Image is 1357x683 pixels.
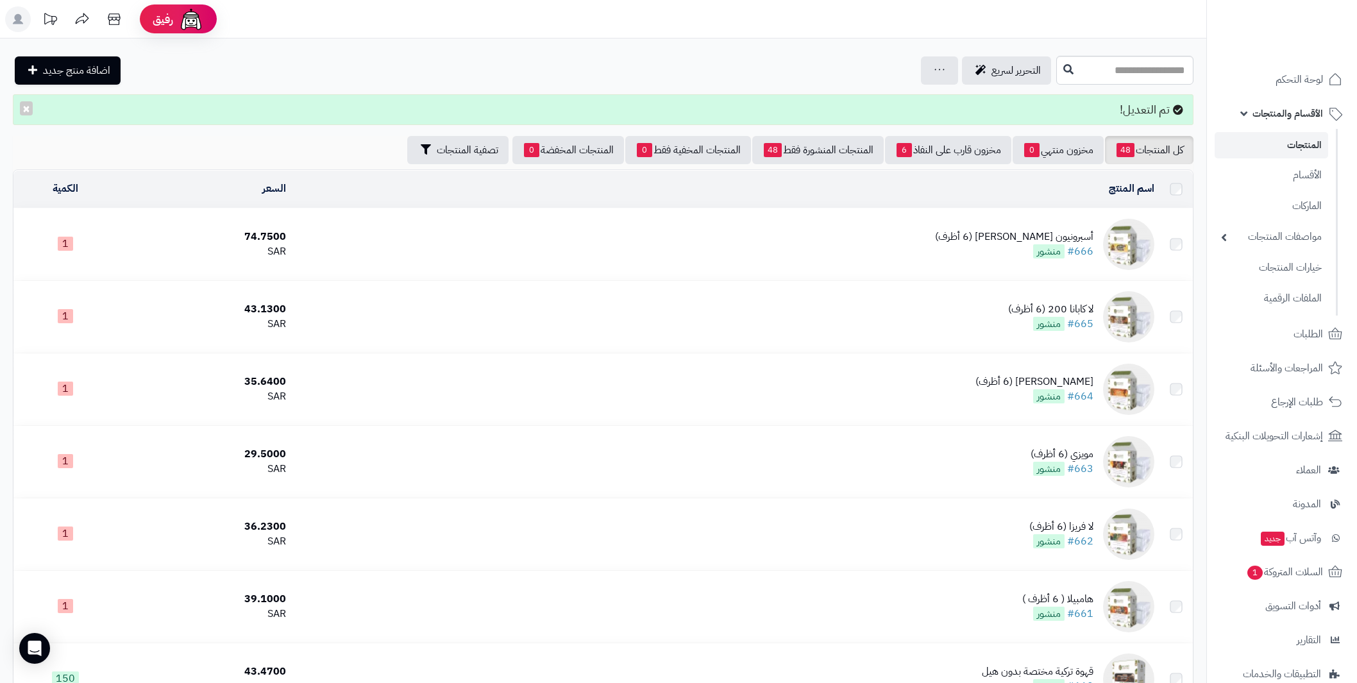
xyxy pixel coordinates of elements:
a: السلات المتروكة1 [1215,557,1349,587]
span: التطبيقات والخدمات [1243,665,1321,683]
span: 1 [58,599,73,613]
span: الأقسام والمنتجات [1252,105,1323,122]
div: قهوة تركية مختصة بدون هيل [982,664,1093,679]
span: 43.4700 [244,664,286,679]
a: المراجعات والأسئلة [1215,353,1349,384]
a: خيارات المنتجات [1215,254,1328,282]
span: 1 [58,454,73,468]
a: السعر [262,181,286,196]
span: 48 [1117,143,1134,157]
a: مخزون منتهي0 [1013,136,1104,164]
img: لا فريزا (6 أظرف) [1103,509,1154,560]
div: أسبرونيون [PERSON_NAME] (6 أظرف) [935,230,1093,244]
span: منشور [1033,317,1065,331]
span: الطلبات [1294,325,1323,343]
div: SAR [122,244,286,259]
a: الطلبات [1215,319,1349,350]
span: رفيق [153,12,173,27]
span: إشعارات التحويلات البنكية [1226,427,1323,445]
button: × [20,101,33,115]
a: اسم المنتج [1109,181,1154,196]
span: منشور [1033,534,1065,548]
div: 39.1000 [122,592,286,607]
a: مواصفات المنتجات [1215,223,1328,251]
div: 74.7500 [122,230,286,244]
img: كيفي تينيا (6 أظرف) [1103,364,1154,415]
a: #663 [1067,461,1093,476]
a: تحديثات المنصة [34,6,66,35]
a: المنتجات المخفضة0 [512,136,624,164]
div: 43.1300 [122,302,286,317]
a: أدوات التسويق [1215,591,1349,621]
span: اضافة منتج جديد [43,63,110,78]
a: اضافة منتج جديد [15,56,121,85]
span: أدوات التسويق [1265,597,1321,615]
div: SAR [122,534,286,549]
div: SAR [122,607,286,621]
span: 6 [897,143,912,157]
span: 48 [764,143,782,157]
a: إشعارات التحويلات البنكية [1215,421,1349,451]
a: طلبات الإرجاع [1215,387,1349,417]
a: الماركات [1215,192,1328,220]
span: 1 [1247,566,1263,580]
div: Open Intercom Messenger [19,633,50,664]
span: 1 [58,309,73,323]
div: 29.5000 [122,447,286,462]
div: تم التعديل! [13,94,1193,125]
div: [PERSON_NAME] (6 أظرف) [975,375,1093,389]
span: التقارير [1297,631,1321,649]
div: 35.6400 [122,375,286,389]
span: منشور [1033,389,1065,403]
img: logo-2.png [1270,36,1345,63]
a: وآتس آبجديد [1215,523,1349,553]
span: تصفية المنتجات [437,142,498,158]
span: 1 [58,237,73,251]
span: السلات المتروكة [1246,563,1323,581]
span: منشور [1033,607,1065,621]
span: طلبات الإرجاع [1271,393,1323,411]
span: 0 [1024,143,1040,157]
img: ai-face.png [178,6,204,32]
a: المنتجات [1215,132,1328,158]
button: تصفية المنتجات [407,136,509,164]
a: الكمية [53,181,78,196]
div: هامبيلا ( 6 أظرف ) [1022,592,1093,607]
a: #661 [1067,606,1093,621]
a: #664 [1067,389,1093,404]
a: لوحة التحكم [1215,64,1349,95]
div: SAR [122,389,286,404]
span: 1 [58,382,73,396]
a: #665 [1067,316,1093,332]
div: مويزي (6 أظرف) [1031,447,1093,462]
span: منشور [1033,462,1065,476]
span: 1 [58,527,73,541]
a: الأقسام [1215,162,1328,189]
span: المراجعات والأسئلة [1251,359,1323,377]
span: لوحة التحكم [1276,71,1323,89]
div: لا كابانا 200 (6 أظرف) [1008,302,1093,317]
span: وآتس آب [1260,529,1321,547]
img: مويزي (6 أظرف) [1103,436,1154,487]
span: منشور [1033,244,1065,258]
div: SAR [122,462,286,476]
a: المدونة [1215,489,1349,519]
img: لا كابانا 200 (6 أظرف) [1103,291,1154,342]
div: SAR [122,317,286,332]
span: 0 [524,143,539,157]
img: أسبرونيون باشن (6 أظرف) [1103,219,1154,270]
img: هامبيلا ( 6 أظرف ) [1103,581,1154,632]
a: #662 [1067,534,1093,549]
a: العملاء [1215,455,1349,485]
div: لا فريزا (6 أظرف) [1029,519,1093,534]
span: العملاء [1296,461,1321,479]
span: التحرير لسريع [991,63,1041,78]
a: الملفات الرقمية [1215,285,1328,312]
span: جديد [1261,532,1285,546]
a: التحرير لسريع [962,56,1051,85]
a: التقارير [1215,625,1349,655]
div: 36.2300 [122,519,286,534]
a: كل المنتجات48 [1105,136,1193,164]
span: المدونة [1293,495,1321,513]
span: 0 [637,143,652,157]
